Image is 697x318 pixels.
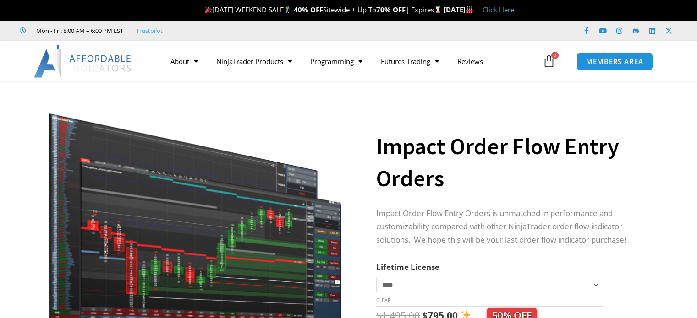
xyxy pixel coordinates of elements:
img: LogoAI | Affordable Indicators – NinjaTrader [34,45,132,78]
a: MEMBERS AREA [576,52,653,71]
span: [DATE] WEEKEND SALE Sitewide + Up To | Expires [203,5,443,14]
label: Lifetime License [376,262,439,272]
a: Futures Trading [372,51,448,72]
img: ⌛ [434,6,441,13]
strong: 70% OFF [376,5,406,14]
a: Clear options [376,297,390,303]
nav: Menu [161,51,540,72]
a: 0 [529,48,569,75]
a: Reviews [448,51,492,72]
img: 🏭 [466,6,473,13]
strong: [DATE] [444,5,473,14]
a: NinjaTrader Products [207,51,301,72]
strong: 40% OFF [294,5,323,14]
a: Programming [301,51,372,72]
img: 🎉 [205,6,212,13]
img: 🏌️‍♂️ [284,6,291,13]
h1: Impact Order Flow Entry Orders [376,130,644,194]
span: 0 [551,52,559,59]
p: Impact Order Flow Entry Orders is unmatched in performance and customizability compared with othe... [376,207,644,247]
span: Mon - Fri: 8:00 AM – 6:00 PM EST [34,25,123,36]
a: About [161,51,207,72]
span: MEMBERS AREA [586,58,643,65]
a: Click Here [483,5,514,14]
a: Trustpilot [136,25,163,36]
